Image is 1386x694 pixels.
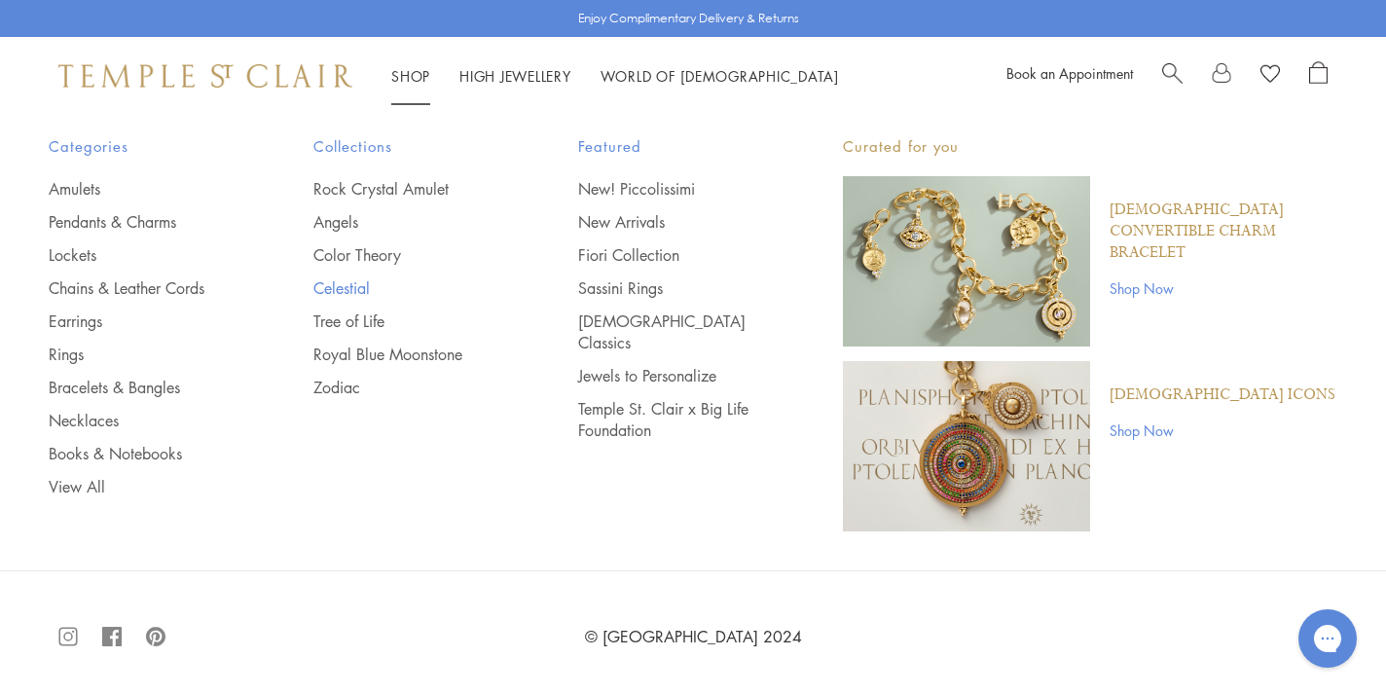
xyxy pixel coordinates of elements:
[578,277,765,299] a: Sassini Rings
[313,377,500,398] a: Zodiac
[1260,61,1280,91] a: View Wishlist
[1110,200,1337,264] a: [DEMOGRAPHIC_DATA] Convertible Charm Bracelet
[49,134,236,159] span: Categories
[49,277,236,299] a: Chains & Leather Cords
[49,244,236,266] a: Lockets
[49,410,236,431] a: Necklaces
[313,310,500,332] a: Tree of Life
[578,310,765,353] a: [DEMOGRAPHIC_DATA] Classics
[49,178,236,200] a: Amulets
[578,178,765,200] a: New! Piccolissimi
[49,310,236,332] a: Earrings
[1110,277,1337,299] a: Shop Now
[313,134,500,159] span: Collections
[49,211,236,233] a: Pendants & Charms
[313,178,500,200] a: Rock Crystal Amulet
[578,365,765,386] a: Jewels to Personalize
[49,476,236,497] a: View All
[391,66,430,86] a: ShopShop
[578,134,765,159] span: Featured
[313,244,500,266] a: Color Theory
[578,211,765,233] a: New Arrivals
[1309,61,1328,91] a: Open Shopping Bag
[578,9,799,28] p: Enjoy Complimentary Delivery & Returns
[578,398,765,441] a: Temple St. Clair x Big Life Foundation
[313,277,500,299] a: Celestial
[1162,61,1183,91] a: Search
[391,64,839,89] nav: Main navigation
[1110,420,1335,441] a: Shop Now
[578,244,765,266] a: Fiori Collection
[49,443,236,464] a: Books & Notebooks
[1110,384,1335,406] a: [DEMOGRAPHIC_DATA] Icons
[58,64,352,88] img: Temple St. Clair
[49,344,236,365] a: Rings
[49,377,236,398] a: Bracelets & Bangles
[459,66,571,86] a: High JewelleryHigh Jewellery
[1289,603,1367,675] iframe: Gorgias live chat messenger
[1006,63,1133,83] a: Book an Appointment
[313,344,500,365] a: Royal Blue Moonstone
[601,66,839,86] a: World of [DEMOGRAPHIC_DATA]World of [DEMOGRAPHIC_DATA]
[313,211,500,233] a: Angels
[585,626,802,647] a: © [GEOGRAPHIC_DATA] 2024
[843,134,1337,159] p: Curated for you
